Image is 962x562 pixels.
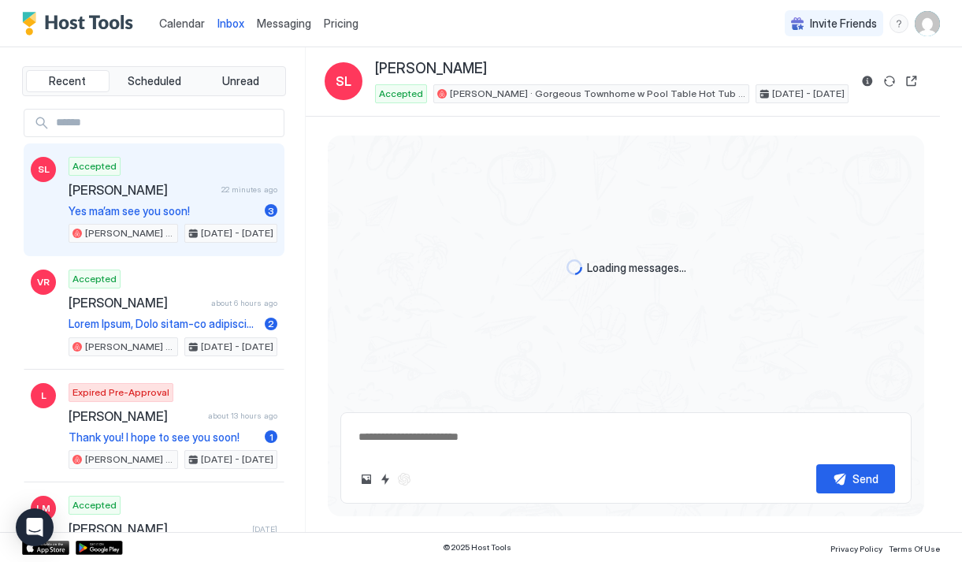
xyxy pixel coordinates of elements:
[252,524,277,534] span: [DATE]
[257,17,311,30] span: Messaging
[159,17,205,30] span: Calendar
[72,385,169,400] span: Expired Pre-Approval
[26,70,110,92] button: Recent
[69,317,258,331] span: Lorem Ipsum, Dolo sitam-co adipiscingel sed doei tem in utl etdolor mag aliq enimadm! Ven qui nos...
[22,541,69,555] a: App Store
[772,87,845,101] span: [DATE] - [DATE]
[222,74,259,88] span: Unread
[128,74,181,88] span: Scheduled
[159,15,205,32] a: Calendar
[41,389,46,403] span: L
[880,72,899,91] button: Sync reservation
[450,87,745,101] span: [PERSON_NAME] · Gorgeous Townhome w Pool Table Hot Tub & Fire Pit
[889,544,940,553] span: Terms Of Use
[201,226,273,240] span: [DATE] - [DATE]
[217,17,244,30] span: Inbox
[36,501,50,515] span: LM
[16,508,54,546] div: Open Intercom Messenger
[85,226,174,240] span: [PERSON_NAME] · Gorgeous Townhome w Pool Table Hot Tub & Fire Pit
[201,340,273,354] span: [DATE] - [DATE]
[38,162,50,177] span: SL
[69,204,258,218] span: Yes ma’am see you soon!
[50,110,284,136] input: Input Field
[268,205,274,217] span: 3
[376,470,395,489] button: Quick reply
[85,452,174,467] span: [PERSON_NAME] · Gorgeous Townhome w Pool Table Hot Tub & Fire Pit
[113,70,196,92] button: Scheduled
[85,340,174,354] span: [PERSON_NAME] · Gorgeous Townhome w Pool Table Hot Tub & Fire Pit
[357,470,376,489] button: Upload image
[443,542,511,553] span: © 2025 Host Tools
[211,298,277,308] span: about 6 hours ago
[22,12,140,35] a: Host Tools Logo
[269,431,273,443] span: 1
[69,182,215,198] span: [PERSON_NAME]
[830,544,882,553] span: Privacy Policy
[72,159,117,173] span: Accepted
[858,72,877,91] button: Reservation information
[816,464,895,493] button: Send
[566,259,582,275] div: loading
[69,430,258,445] span: Thank you! I hope to see you soon!
[890,14,908,33] div: menu
[852,471,878,487] div: Send
[810,17,877,31] span: Invite Friends
[69,408,202,424] span: [PERSON_NAME]
[268,318,274,329] span: 2
[49,74,86,88] span: Recent
[76,541,123,555] a: Google Play Store
[72,272,117,286] span: Accepted
[37,275,50,289] span: VR
[830,539,882,556] a: Privacy Policy
[915,11,940,36] div: User profile
[69,521,246,537] span: [PERSON_NAME]
[336,72,351,91] span: SL
[375,60,487,78] span: [PERSON_NAME]
[889,539,940,556] a: Terms Of Use
[201,452,273,467] span: [DATE] - [DATE]
[379,87,423,101] span: Accepted
[208,411,277,421] span: about 13 hours ago
[257,15,311,32] a: Messaging
[221,184,277,195] span: 22 minutes ago
[902,72,921,91] button: Open reservation
[69,295,205,311] span: [PERSON_NAME]
[22,66,286,96] div: tab-group
[217,15,244,32] a: Inbox
[72,498,117,512] span: Accepted
[587,261,686,275] span: Loading messages...
[324,17,358,31] span: Pricing
[199,70,282,92] button: Unread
